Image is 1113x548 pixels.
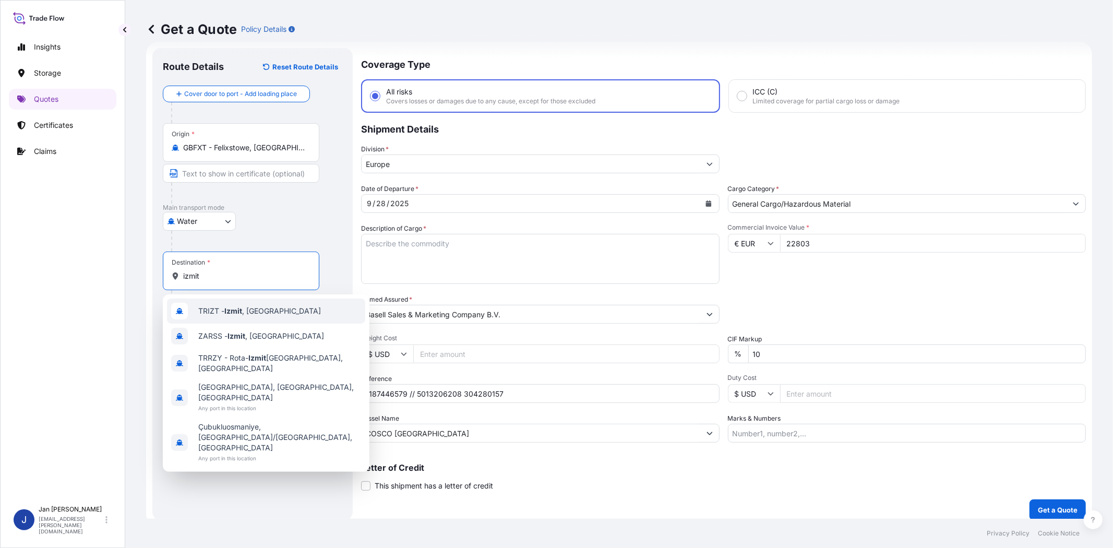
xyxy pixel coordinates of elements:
[361,384,720,403] input: Your internal reference
[34,146,56,157] p: Claims
[198,453,361,463] span: Any port in this location
[361,48,1086,79] p: Coverage Type
[389,197,410,210] div: year,
[163,204,342,212] p: Main transport mode
[184,89,297,99] span: Cover door to port - Add loading place
[241,24,286,34] p: Policy Details
[700,154,719,173] button: Show suggestions
[34,94,58,104] p: Quotes
[728,424,1086,443] input: Number1, number2,...
[386,97,595,105] span: Covers losses or damages due to any cause, except for those excluded
[172,130,195,138] div: Origin
[21,515,27,525] span: J
[753,97,900,105] span: Limited coverage for partial cargo loss or damage
[748,344,1086,363] input: Enter percentage
[728,223,1086,232] span: Commercial Invoice Value
[361,413,399,424] label: Vessel Name
[728,344,748,363] div: %
[163,294,369,472] div: Show suggestions
[1038,505,1078,515] p: Get a Quote
[272,62,338,72] p: Reset Route Details
[1038,529,1080,538] p: Cookie Notice
[780,384,1086,403] input: Enter amount
[183,271,306,281] input: Destination
[146,21,237,38] p: Get a Quote
[387,197,389,210] div: /
[34,68,61,78] p: Storage
[753,87,778,97] span: ICC (C)
[780,234,1086,253] input: Type amount
[361,294,412,305] label: Named Assured
[362,154,700,173] input: Type to search division
[728,374,1086,382] span: Duty Cost
[361,223,426,234] label: Description of Cargo
[39,516,103,534] p: [EMAIL_ADDRESS][PERSON_NAME][DOMAIN_NAME]
[34,120,73,130] p: Certificates
[198,403,361,413] span: Any port in this location
[1067,194,1085,213] button: Show suggestions
[362,305,700,324] input: Full name
[413,344,720,363] input: Enter amount
[177,216,197,227] span: Water
[728,413,781,424] label: Marks & Numbers
[728,334,762,344] label: CIF Markup
[361,184,418,194] span: Date of Departure
[728,184,780,194] label: Cargo Category
[163,164,319,183] input: Text to appear on certificate
[700,195,717,212] button: Calendar
[386,87,412,97] span: All risks
[361,463,1086,472] p: Letter of Credit
[198,382,361,403] span: [GEOGRAPHIC_DATA], [GEOGRAPHIC_DATA], [GEOGRAPHIC_DATA]
[700,424,719,443] button: Show suggestions
[39,505,103,514] p: Jan [PERSON_NAME]
[163,61,224,73] p: Route Details
[228,331,245,340] b: Izmit
[700,305,719,324] button: Show suggestions
[361,144,389,154] label: Division
[987,529,1030,538] p: Privacy Policy
[375,481,493,491] span: This shipment has a letter of credit
[728,194,1067,213] input: Select a commodity type
[361,113,1086,144] p: Shipment Details
[361,374,392,384] label: Reference
[163,212,236,231] button: Select transport
[373,197,375,210] div: /
[198,422,361,453] span: Çubukluosmaniye, [GEOGRAPHIC_DATA]/[GEOGRAPHIC_DATA], [GEOGRAPHIC_DATA]
[366,197,373,210] div: month,
[198,331,324,341] span: ZARSS - , [GEOGRAPHIC_DATA]
[198,306,321,316] span: TRIZT - , [GEOGRAPHIC_DATA]
[172,258,210,267] div: Destination
[34,42,61,52] p: Insights
[362,424,700,443] input: Type to search vessel name or IMO
[198,353,361,374] span: TRRZY - Rota- [GEOGRAPHIC_DATA], [GEOGRAPHIC_DATA]
[224,306,242,315] b: Izmit
[248,353,266,362] b: Izmit
[361,334,720,342] span: Freight Cost
[375,197,387,210] div: day,
[183,142,306,153] input: Origin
